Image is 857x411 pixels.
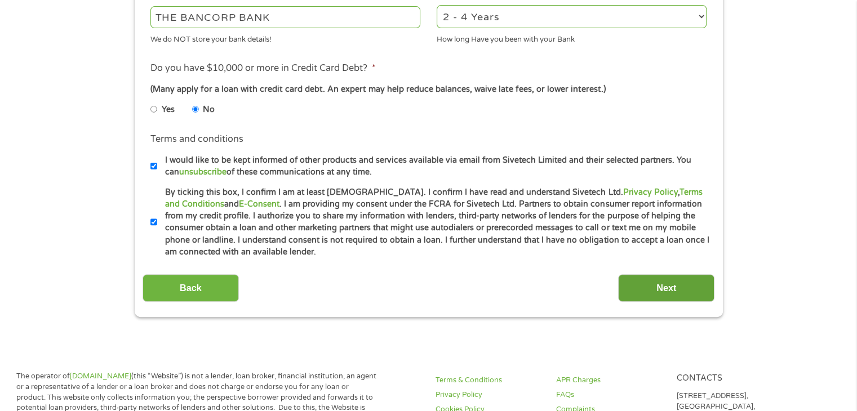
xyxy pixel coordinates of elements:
a: Privacy Policy [623,187,677,197]
label: Yes [162,104,175,116]
div: We do NOT store your bank details! [150,30,420,45]
a: Privacy Policy [436,390,543,400]
a: unsubscribe [179,167,227,177]
label: Terms and conditions [150,133,243,145]
a: Terms & Conditions [436,375,543,386]
a: [DOMAIN_NAME] [70,372,131,381]
a: APR Charges [556,375,663,386]
label: No [203,104,215,116]
input: Next [618,274,714,302]
a: E-Consent [239,199,279,209]
a: FAQs [556,390,663,400]
div: How long Have you been with your Bank [437,30,707,45]
label: Do you have $10,000 or more in Credit Card Debt? [150,62,375,74]
label: By ticking this box, I confirm I am at least [DEMOGRAPHIC_DATA]. I confirm I have read and unders... [157,186,710,258]
h4: Contacts [676,373,783,384]
div: (Many apply for a loan with credit card debt. An expert may help reduce balances, waive late fees... [150,83,706,96]
input: Back [143,274,239,302]
label: I would like to be kept informed of other products and services available via email from Sivetech... [157,154,710,178]
a: Terms and Conditions [165,187,702,209]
